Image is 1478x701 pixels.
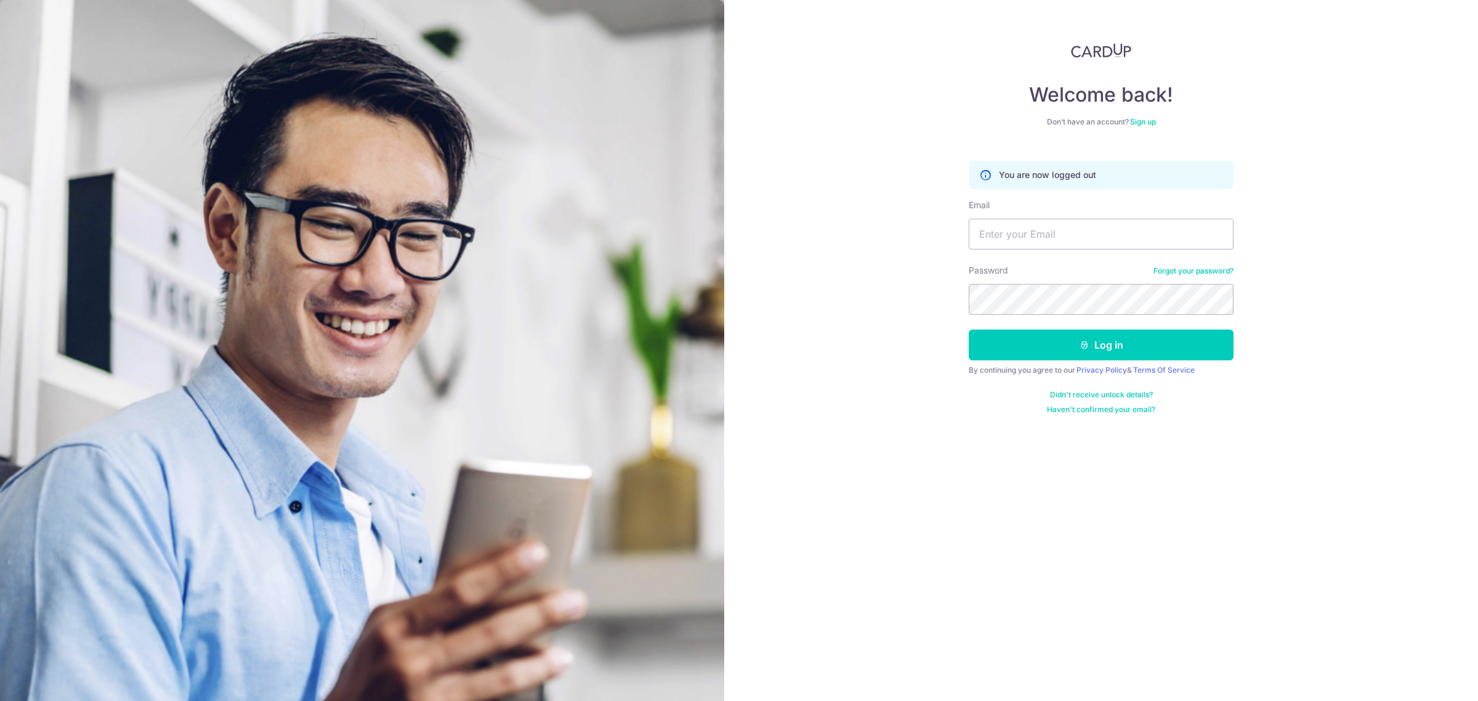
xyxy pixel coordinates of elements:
label: Email [969,199,990,211]
div: By continuing you agree to our & [969,365,1234,375]
button: Log in [969,330,1234,360]
a: Didn't receive unlock details? [1050,390,1153,400]
h4: Welcome back! [969,83,1234,107]
input: Enter your Email [969,219,1234,249]
label: Password [969,264,1008,277]
a: Terms Of Service [1133,365,1195,375]
img: CardUp Logo [1071,43,1131,58]
a: Haven't confirmed your email? [1047,405,1155,415]
p: You are now logged out [999,169,1096,181]
a: Privacy Policy [1076,365,1127,375]
div: Don’t have an account? [969,117,1234,127]
a: Sign up [1130,117,1156,126]
a: Forgot your password? [1153,266,1234,276]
